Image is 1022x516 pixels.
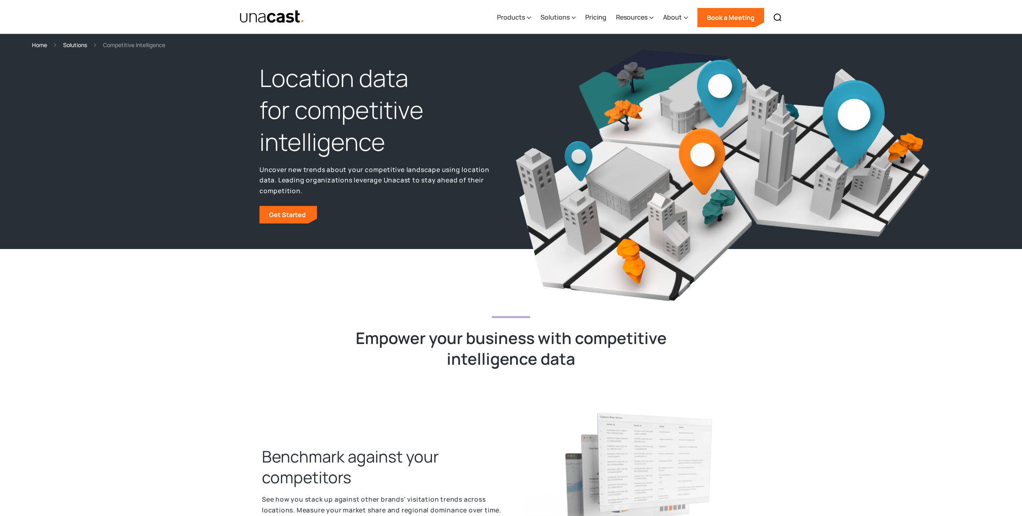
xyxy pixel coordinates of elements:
div: Products [497,12,525,22]
a: Home [32,40,47,49]
a: Get Started [259,206,317,223]
a: Pricing [585,1,606,34]
div: About [663,1,688,34]
div: Resources [616,1,654,34]
p: See how you stack up against other brands’ visitation trends across locations. Measure your marke... [262,494,501,515]
img: competitive intelligence hero illustration [515,47,932,304]
div: Products [497,1,531,34]
div: Resources [616,12,648,22]
a: home [240,10,305,24]
a: Book a Meeting [697,8,764,27]
h2: Benchmark against your competitors [262,446,501,488]
a: Solutions [63,40,87,49]
div: Competitive Intelligence [103,40,165,49]
div: Solutions [541,1,576,34]
img: Unacast text logo [240,10,305,24]
h2: Empower your business with competitive intelligence data [355,328,667,369]
img: Search icon [773,13,782,22]
p: Uncover new trends about your competitive landscape using location data. Leading organizations le... [259,164,507,196]
div: Solutions [541,12,570,22]
div: About [663,12,682,22]
h1: Location data for competitive intelligence [259,62,507,158]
